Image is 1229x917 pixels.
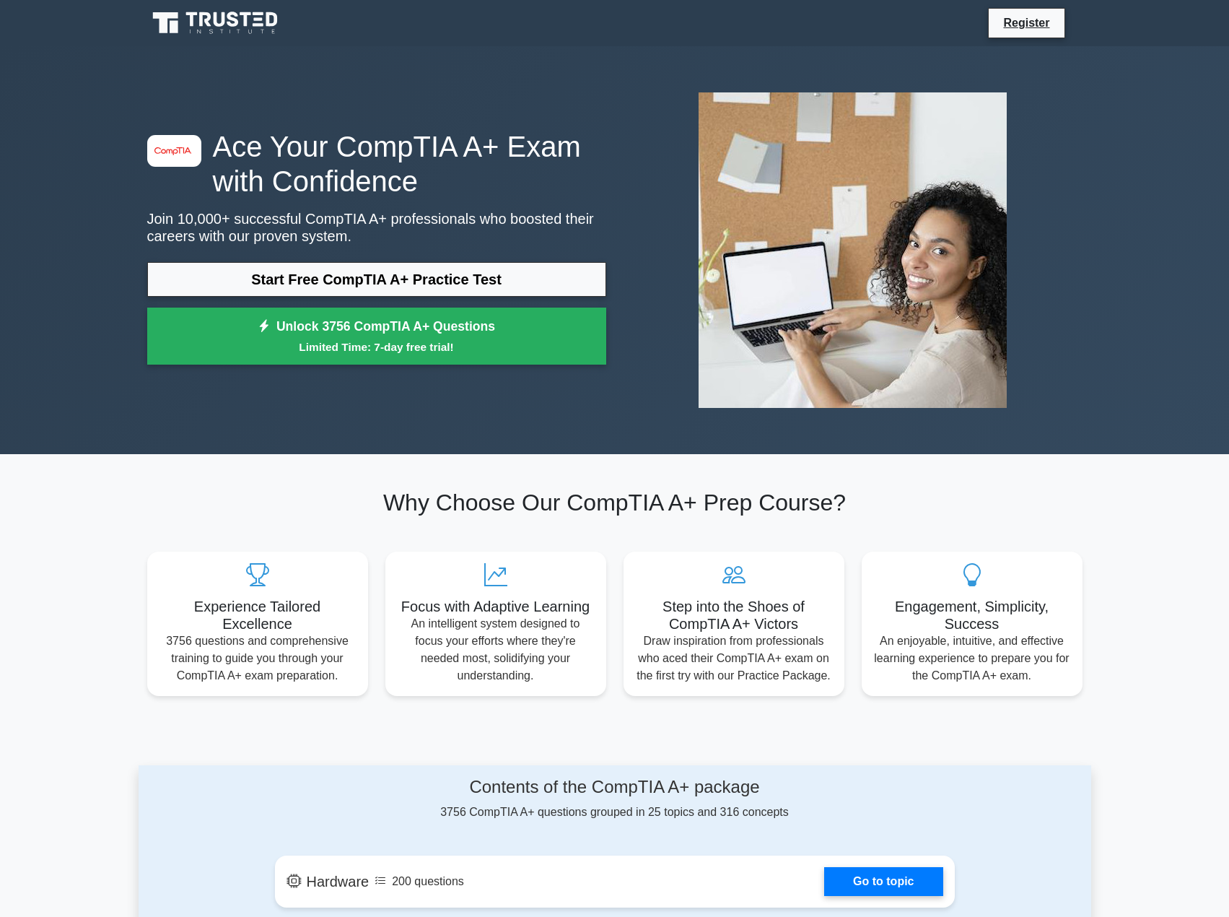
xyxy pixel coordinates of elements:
[397,615,595,685] p: An intelligent system designed to focus your efforts where they're needed most, solidifying your ...
[275,777,955,798] h4: Contents of the CompTIA A+ package
[147,489,1083,516] h2: Why Choose Our CompTIA A+ Prep Course?
[635,598,833,633] h5: Step into the Shoes of CompTIA A+ Victors
[397,598,595,615] h5: Focus with Adaptive Learning
[873,598,1071,633] h5: Engagement, Simplicity, Success
[159,633,357,685] p: 3756 questions and comprehensive training to guide you through your CompTIA A+ exam preparation.
[147,262,606,297] a: Start Free CompTIA A+ Practice Test
[165,339,588,355] small: Limited Time: 7-day free trial!
[873,633,1071,685] p: An enjoyable, intuitive, and effective learning experience to prepare you for the CompTIA A+ exam.
[147,129,606,199] h1: Ace Your CompTIA A+ Exam with Confidence
[159,598,357,633] h5: Experience Tailored Excellence
[635,633,833,685] p: Draw inspiration from professionals who aced their CompTIA A+ exam on the first try with our Prac...
[994,14,1058,32] a: Register
[824,867,942,896] a: Go to topic
[147,308,606,365] a: Unlock 3756 CompTIA A+ QuestionsLimited Time: 7-day free trial!
[147,210,606,245] p: Join 10,000+ successful CompTIA A+ professionals who boosted their careers with our proven system.
[275,777,955,821] div: 3756 CompTIA A+ questions grouped in 25 topics and 316 concepts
